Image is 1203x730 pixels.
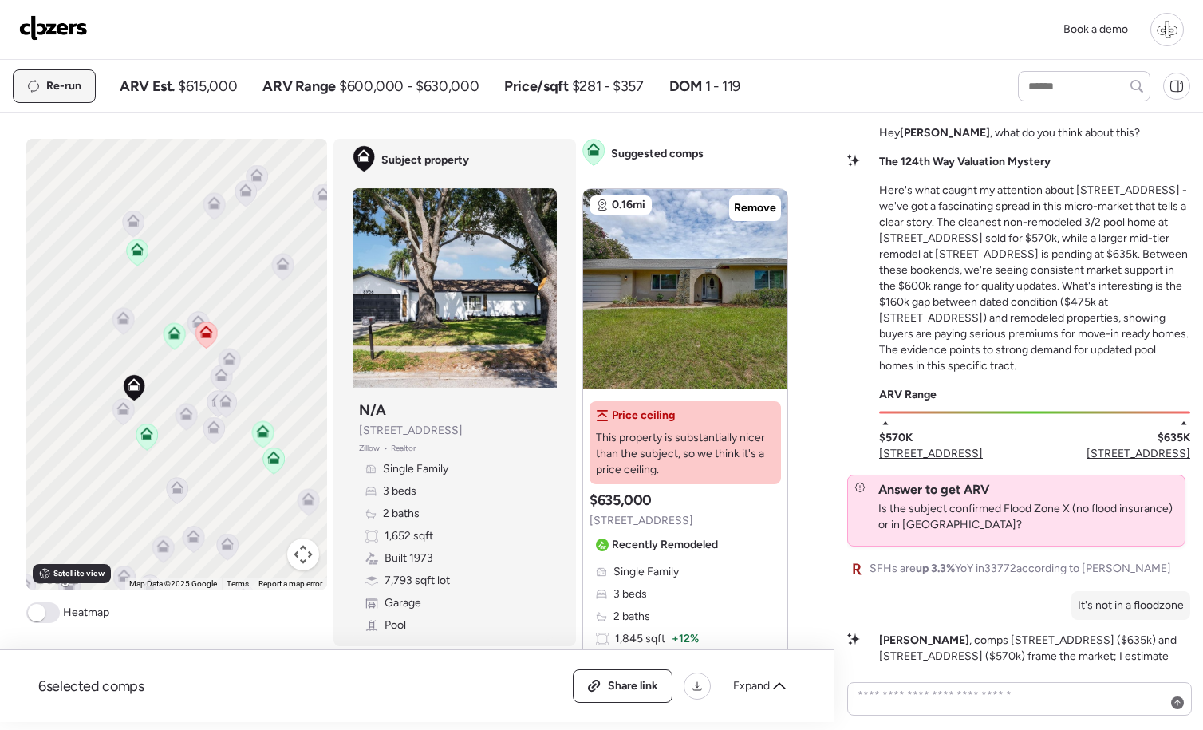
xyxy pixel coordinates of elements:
p: It's not in a floodzone [1078,598,1184,614]
span: SFHs are YoY in 33772 according to [PERSON_NAME] [870,561,1171,577]
strong: The 124th Way Valuation Mystery [879,155,1051,168]
p: Here's what caught my attention about [STREET_ADDRESS] - we've got a fascinating spread in this m... [879,183,1190,374]
span: 2 baths [383,506,420,522]
strong: [PERSON_NAME] [879,633,969,647]
a: Open this area in Google Maps (opens a new window) [30,569,83,590]
span: Satellite view [53,567,105,580]
span: ARV Est. [120,77,175,96]
span: [STREET_ADDRESS] [359,423,463,439]
span: • [384,442,388,455]
span: Re-run [46,78,81,94]
span: This property is substantially nicer than the subject, so we think it's a price ceiling. [596,430,775,478]
span: Built 1973 [385,550,433,566]
a: Terms [227,579,249,588]
span: 1 - 119 [705,77,740,96]
span: [PERSON_NAME] [900,126,990,140]
span: [STREET_ADDRESS] [590,513,693,529]
span: $615,000 [178,77,237,96]
span: Price/sqft [504,77,568,96]
span: Remove [734,200,776,216]
span: Is the subject confirmed Flood Zone X (no flood insurance) or in [GEOGRAPHIC_DATA]? [878,501,1178,533]
img: Google [30,569,83,590]
span: 1,845 sqft [615,631,665,647]
span: Price ceiling [612,408,675,424]
span: ARV Range [262,77,336,96]
span: Realtor [391,442,416,455]
span: $281 - $357 [572,77,644,96]
span: Suggested comps [611,146,704,162]
span: up 3.3% [916,562,955,575]
span: Zillow [359,442,381,455]
span: + 12% [672,631,699,647]
span: Single Family [613,564,679,580]
span: $635K [1158,430,1190,446]
span: ARV Range [879,387,937,403]
span: Hey , what do you think about this? [879,125,1140,141]
span: Pool [385,618,406,633]
h3: N/A [359,401,386,420]
span: 7,793 sqft lot [385,573,450,589]
p: , comps [STREET_ADDRESS] ($635k) and [STREET_ADDRESS] ($570k) frame the market; I estimate ARV $6... [879,633,1190,681]
span: Share link [608,678,658,694]
span: 2 baths [613,609,650,625]
span: Map Data ©2025 Google [129,579,217,588]
span: 6 selected comps [38,677,144,696]
h3: $635,000 [590,491,652,510]
span: 1,652 sqft [385,528,433,544]
span: 0.16mi [612,197,645,213]
span: Single Family [383,461,448,477]
img: Logo [19,15,88,41]
span: 3 beds [383,483,416,499]
span: Garage [385,595,421,611]
h2: Answer to get ARV [878,482,990,498]
button: Map camera controls [287,539,319,570]
span: [STREET_ADDRESS] [879,446,983,462]
span: Recently Remodeled [612,537,718,553]
span: [STREET_ADDRESS] [1087,446,1190,462]
span: Book a demo [1063,22,1128,36]
span: DOM [669,77,702,96]
span: Subject property [381,152,469,168]
span: Heatmap [63,605,109,621]
span: 3 beds [613,586,647,602]
span: Expand [733,678,770,694]
a: Report a map error [258,579,322,588]
span: $600,000 - $630,000 [339,77,479,96]
span: $570K [879,430,913,446]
